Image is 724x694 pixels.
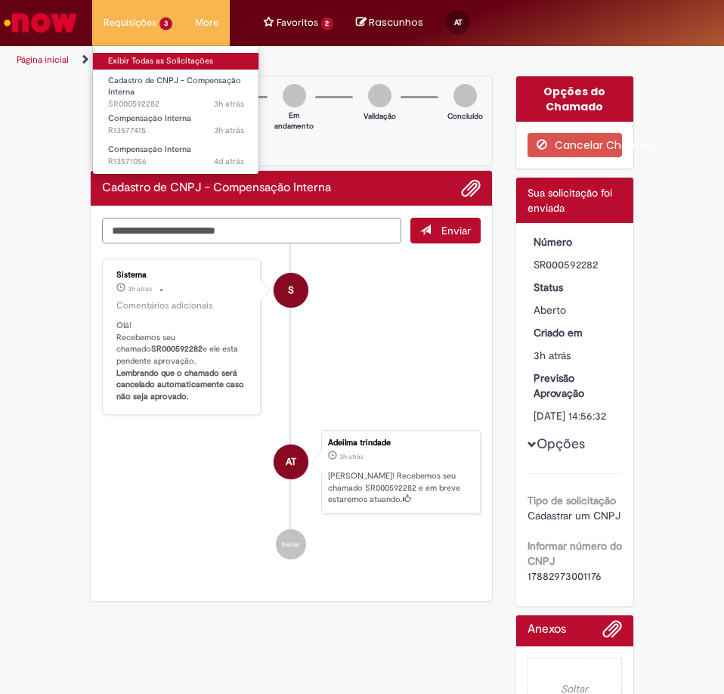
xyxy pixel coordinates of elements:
[274,445,308,479] div: Adeilma trindade
[339,452,364,461] time: 29/09/2025 14:55:39
[368,84,391,107] img: img-circle-grey.png
[214,125,244,136] span: 3h atrás
[453,84,477,107] img: img-circle-grey.png
[321,17,334,30] span: 2
[108,156,244,168] span: R13571056
[516,76,634,122] div: Opções do Chamado
[528,133,623,157] button: Cancelar Chamado
[11,46,351,74] ul: Trilhas de página
[116,299,213,312] small: Comentários adicionais
[288,272,294,308] span: S
[528,623,566,637] h2: Anexos
[128,284,152,293] time: 29/09/2025 14:56:44
[528,509,620,522] span: Cadastrar um CNPJ
[286,444,296,480] span: AT
[328,470,472,506] p: [PERSON_NAME]! Recebemos seu chamado SR000592282 e em breve estaremos atuando.
[283,84,306,107] img: img-circle-grey.png
[102,430,481,514] li: Adeilma trindade
[522,280,629,295] dt: Status
[364,111,396,122] p: Validação
[151,343,203,355] b: SR000592282
[2,8,79,38] img: ServiceNow
[528,569,602,583] span: 17882973001176
[17,54,69,66] a: Página inicial
[214,156,244,167] span: 4d atrás
[447,111,483,122] p: Concluído
[116,367,246,402] b: Lembrando que o chamado será cancelado automaticamente caso não seja aprovado.
[93,53,259,70] a: Exibir Todas as Solicitações
[159,17,172,30] span: 3
[441,224,471,237] span: Enviar
[93,73,259,105] a: Aberto SR000592282 : Cadastro de CNPJ - Compensação Interna
[93,110,259,138] a: Aberto R13577415 : Compensação Interna
[214,156,244,167] time: 26/09/2025 15:06:37
[522,370,629,401] dt: Previsão Aprovação
[461,178,481,198] button: Adicionar anexos
[522,325,629,340] dt: Criado em
[274,110,314,132] p: Em andamento
[214,98,244,110] span: 3h atrás
[274,273,308,308] div: System
[277,15,318,30] span: Favoritos
[195,15,218,30] span: More
[102,218,401,243] textarea: Digite sua mensagem aqui...
[534,257,617,272] div: SR000592282
[534,302,617,318] div: Aberto
[108,144,191,155] span: Compensação Interna
[369,15,423,29] span: Rascunhos
[108,98,244,110] span: SR000592282
[534,349,571,362] time: 29/09/2025 14:55:39
[339,452,364,461] span: 3h atrás
[108,75,241,98] span: Cadastro de CNPJ - Compensação Interna
[534,408,617,423] div: [DATE] 14:56:32
[116,320,249,403] p: Olá! Recebemos seu chamado e ele esta pendente aprovação.
[534,348,617,363] div: 29/09/2025 14:55:39
[108,125,244,137] span: R13577415
[528,494,616,507] b: Tipo de solicitação
[528,186,612,215] span: Sua solicitação foi enviada
[454,17,463,27] span: AT
[602,619,622,646] button: Adicionar anexos
[102,181,331,195] h2: Cadastro de CNPJ - Compensação Interna Histórico de tíquete
[102,243,481,575] ul: Histórico de tíquete
[92,45,259,175] ul: Requisições
[522,234,629,249] dt: Número
[214,98,244,110] time: 29/09/2025 14:56:44
[93,141,259,169] a: Aberto R13571056 : Compensação Interna
[108,113,191,124] span: Compensação Interna
[104,15,156,30] span: Requisições
[410,218,481,243] button: Enviar
[128,284,152,293] span: 3h atrás
[116,271,249,280] div: Sistema
[528,539,622,568] b: Informar número do CNPJ
[328,438,472,448] div: Adeilma trindade
[356,15,423,29] a: No momento, sua lista de rascunhos tem 0 Itens
[534,349,571,362] span: 3h atrás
